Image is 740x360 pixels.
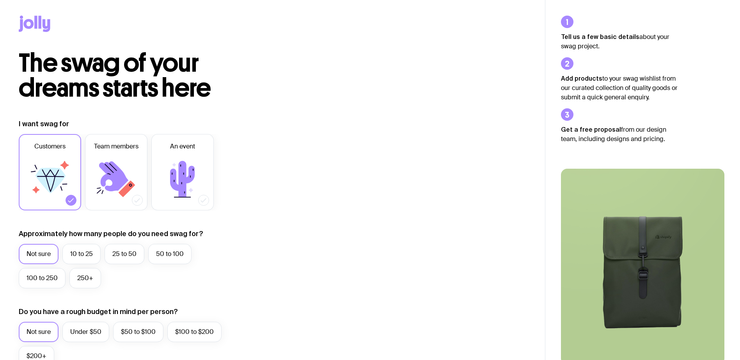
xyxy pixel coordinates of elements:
[19,119,69,129] label: I want swag for
[19,244,59,264] label: Not sure
[167,322,222,342] label: $100 to $200
[19,268,66,288] label: 100 to 250
[105,244,144,264] label: 25 to 50
[561,125,678,144] p: from our design team, including designs and pricing.
[19,307,178,316] label: Do you have a rough budget in mind per person?
[62,322,109,342] label: Under $50
[561,33,639,40] strong: Tell us a few basic details
[62,244,101,264] label: 10 to 25
[34,142,66,151] span: Customers
[94,142,138,151] span: Team members
[148,244,192,264] label: 50 to 100
[561,126,621,133] strong: Get a free proposal
[561,75,602,82] strong: Add products
[19,48,211,103] span: The swag of your dreams starts here
[19,229,203,238] label: Approximately how many people do you need swag for?
[561,32,678,51] p: about your swag project.
[113,322,163,342] label: $50 to $100
[69,268,101,288] label: 250+
[19,322,59,342] label: Not sure
[561,74,678,102] p: to your swag wishlist from our curated collection of quality goods or submit a quick general enqu...
[170,142,195,151] span: An event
